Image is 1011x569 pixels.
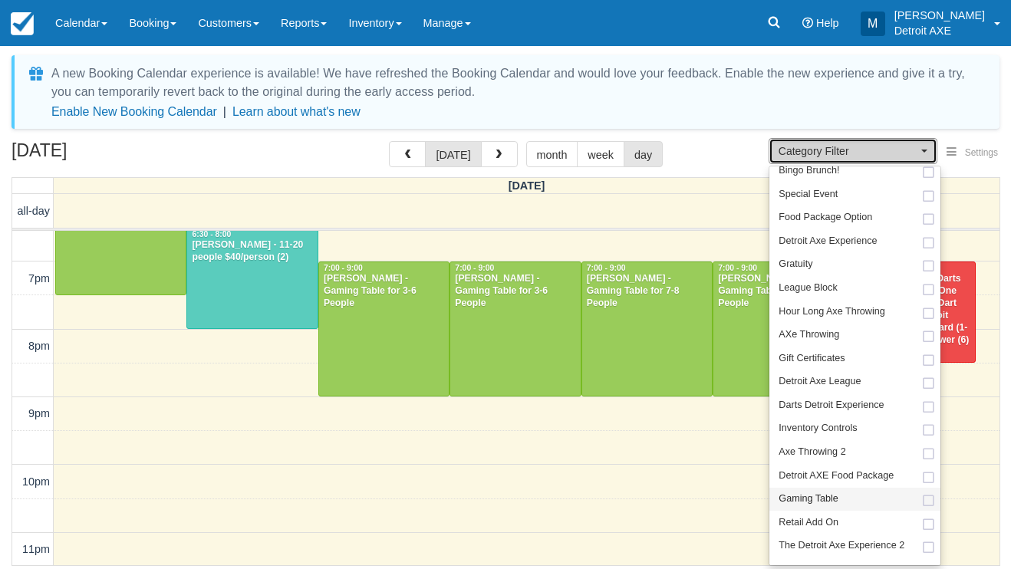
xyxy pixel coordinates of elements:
[323,273,445,310] div: [PERSON_NAME] - Gaming Table for 3-6 People
[779,188,838,202] span: Special Event
[937,142,1007,164] button: Settings
[816,17,839,29] span: Help
[769,138,937,164] button: Category Filter
[12,141,206,169] h2: [DATE]
[454,273,576,310] div: [PERSON_NAME] - Gaming Table for 3-6 People
[779,352,845,366] span: Gift Certificates
[450,261,581,397] a: 7:00 - 9:00[PERSON_NAME] - Gaming Table for 3-6 People
[22,543,50,555] span: 11pm
[232,105,361,118] a: Learn about what's new
[186,228,318,330] a: 6:30 - 8:00[PERSON_NAME] - 11-20 people $40/person (2)
[28,340,50,352] span: 8pm
[587,264,626,272] span: 7:00 - 9:00
[802,18,813,28] i: Help
[779,446,845,459] span: Axe Throwing 2
[455,264,494,272] span: 7:00 - 9:00
[223,105,226,118] span: |
[425,141,481,167] button: [DATE]
[28,272,50,284] span: 7pm
[577,141,624,167] button: week
[779,164,839,178] span: Bingo Brunch!
[779,235,877,248] span: Detroit Axe Experience
[894,8,985,23] p: [PERSON_NAME]
[713,261,844,397] a: 7:00 - 9:00[PERSON_NAME] - Gaming Table for 3-6 People
[779,211,872,225] span: Food Package Option
[624,141,663,167] button: day
[965,147,998,158] span: Settings
[11,12,34,35] img: checkfront-main-nav-mini-logo.png
[586,273,708,310] div: [PERSON_NAME] - Gaming Table for 7-8 People
[779,328,839,342] span: AXe Throwing
[779,422,857,436] span: Inventory Controls
[718,264,757,272] span: 7:00 - 9:00
[779,258,812,271] span: Gratuity
[526,141,578,167] button: month
[779,399,884,413] span: Darts Detroit Experience
[28,407,50,419] span: 9pm
[779,143,917,159] span: Category Filter
[779,492,838,506] span: Gaming Table
[51,104,217,120] button: Enable New Booking Calendar
[581,261,713,397] a: 7:00 - 9:00[PERSON_NAME] - Gaming Table for 7-8 People
[779,516,838,530] span: Retail Add On
[51,64,981,101] div: A new Booking Calendar experience is available! We have refreshed the Booking Calendar and would ...
[717,273,839,310] div: [PERSON_NAME] - Gaming Table for 3-6 People
[779,305,884,319] span: Hour Long Axe Throwing
[779,539,904,553] span: The Detroit Axe Experience 2
[191,239,313,264] div: [PERSON_NAME] - 11-20 people $40/person (2)
[22,475,50,488] span: 10pm
[18,205,50,217] span: all-day
[861,12,885,36] div: M
[318,261,450,397] a: 7:00 - 9:00[PERSON_NAME] - Gaming Table for 3-6 People
[192,230,231,238] span: 6:30 - 8:00
[324,264,363,272] span: 7:00 - 9:00
[779,281,837,295] span: League Block
[779,469,894,483] span: Detroit AXE Food Package
[509,179,545,192] span: [DATE]
[779,375,861,389] span: Detroit Axe League
[894,23,985,38] p: Detroit AXE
